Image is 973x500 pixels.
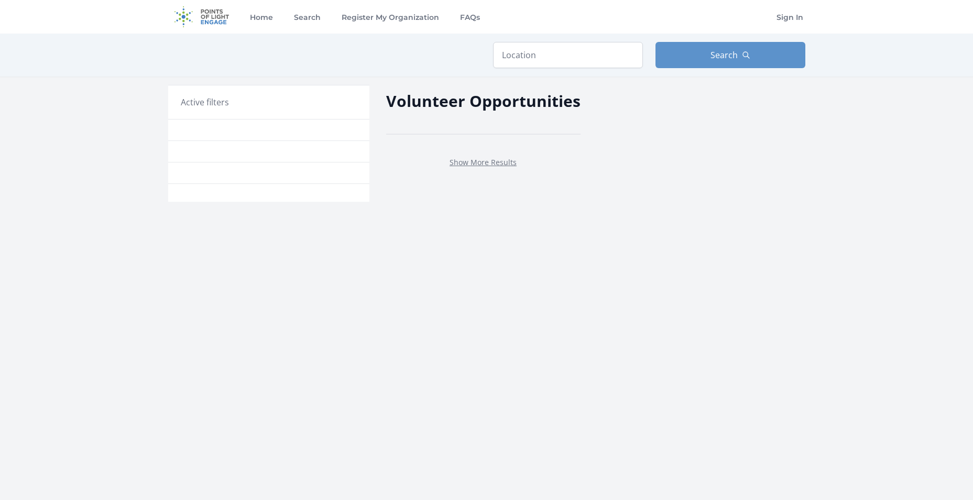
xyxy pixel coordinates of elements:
button: Search [655,42,805,68]
h2: Volunteer Opportunities [386,89,581,113]
input: Location [493,42,643,68]
span: Search [710,49,738,61]
h3: Active filters [181,96,229,108]
a: Show More Results [450,157,517,167]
